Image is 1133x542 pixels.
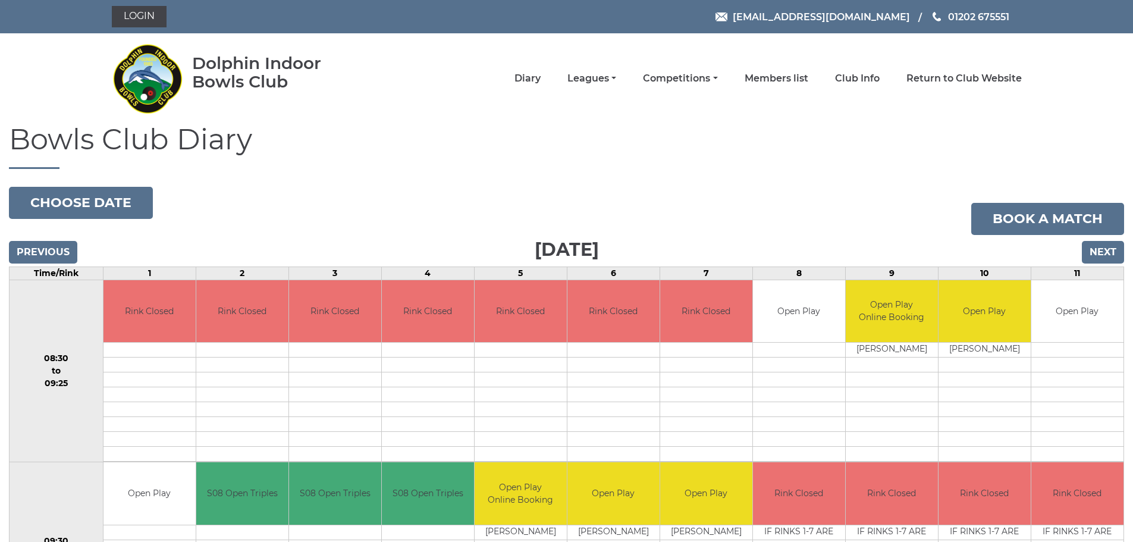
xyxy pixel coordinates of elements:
[567,525,660,540] td: [PERSON_NAME]
[567,462,660,525] td: Open Play
[835,72,880,85] a: Club Info
[382,280,474,343] td: Rink Closed
[196,267,288,280] td: 2
[939,343,1031,358] td: [PERSON_NAME]
[846,462,938,525] td: Rink Closed
[289,280,381,343] td: Rink Closed
[643,72,717,85] a: Competitions
[1031,280,1123,343] td: Open Play
[939,280,1031,343] td: Open Play
[567,267,660,280] td: 6
[752,267,845,280] td: 8
[10,267,103,280] td: Time/Rink
[103,462,196,525] td: Open Play
[474,267,567,280] td: 5
[753,462,845,525] td: Rink Closed
[906,72,1022,85] a: Return to Club Website
[939,462,1031,525] td: Rink Closed
[196,280,288,343] td: Rink Closed
[9,187,153,219] button: Choose date
[939,525,1031,540] td: IF RINKS 1-7 ARE
[103,280,196,343] td: Rink Closed
[288,267,381,280] td: 3
[660,525,752,540] td: [PERSON_NAME]
[660,280,752,343] td: Rink Closed
[715,10,910,24] a: Email [EMAIL_ADDRESS][DOMAIN_NAME]
[660,462,752,525] td: Open Play
[112,6,167,27] a: Login
[846,343,938,358] td: [PERSON_NAME]
[514,72,541,85] a: Diary
[381,267,474,280] td: 4
[196,462,288,525] td: S08 Open Triples
[103,267,196,280] td: 1
[192,54,359,91] div: Dolphin Indoor Bowls Club
[948,11,1009,22] span: 01202 675551
[931,10,1009,24] a: Phone us 01202 675551
[112,37,183,120] img: Dolphin Indoor Bowls Club
[382,462,474,525] td: S08 Open Triples
[567,280,660,343] td: Rink Closed
[1082,241,1124,264] input: Next
[845,267,938,280] td: 9
[10,280,103,462] td: 08:30 to 09:25
[660,267,752,280] td: 7
[567,72,616,85] a: Leagues
[9,124,1124,169] h1: Bowls Club Diary
[745,72,808,85] a: Members list
[1031,267,1123,280] td: 11
[715,12,727,21] img: Email
[1031,525,1123,540] td: IF RINKS 1-7 ARE
[1031,462,1123,525] td: Rink Closed
[733,11,910,22] span: [EMAIL_ADDRESS][DOMAIN_NAME]
[846,280,938,343] td: Open Play Online Booking
[475,462,567,525] td: Open Play Online Booking
[971,203,1124,235] a: Book a match
[289,462,381,525] td: S08 Open Triples
[938,267,1031,280] td: 10
[753,525,845,540] td: IF RINKS 1-7 ARE
[475,280,567,343] td: Rink Closed
[9,241,77,264] input: Previous
[933,12,941,21] img: Phone us
[753,280,845,343] td: Open Play
[475,525,567,540] td: [PERSON_NAME]
[846,525,938,540] td: IF RINKS 1-7 ARE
